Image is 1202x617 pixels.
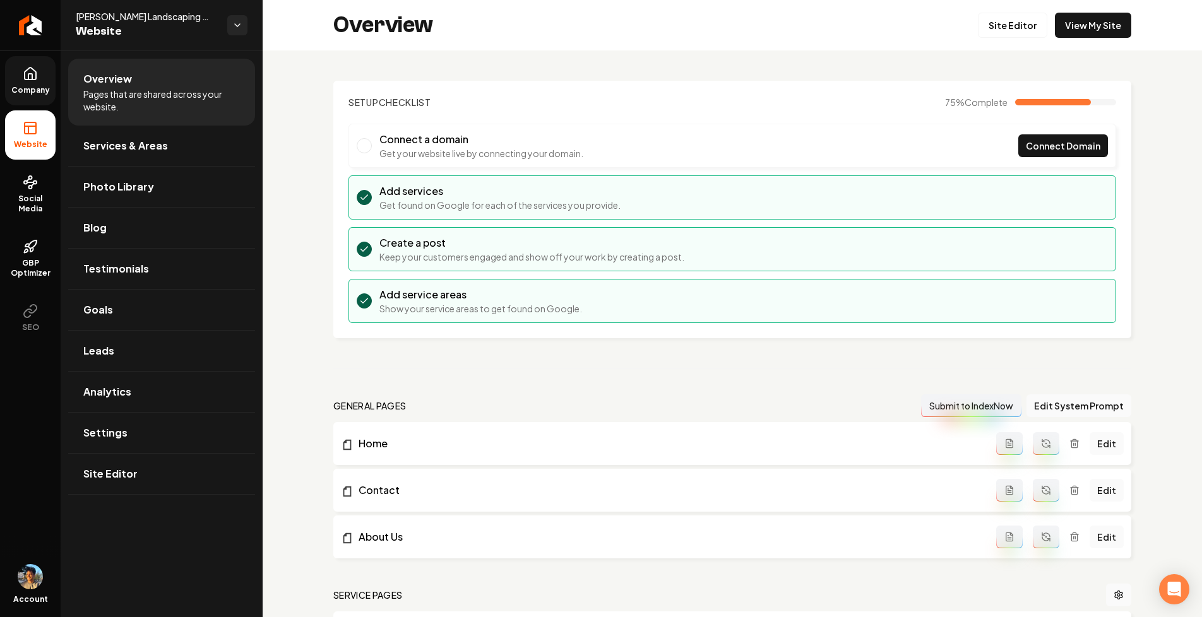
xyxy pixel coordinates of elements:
a: Edit [1090,432,1124,455]
a: Leads [68,331,255,371]
a: Site Editor [68,454,255,494]
span: Pages that are shared across your website. [83,88,240,113]
span: Connect Domain [1026,139,1100,153]
h2: Overview [333,13,433,38]
span: Overview [83,71,132,86]
a: Home [341,436,996,451]
span: [PERSON_NAME] Landscaping and Design [76,10,217,23]
span: Site Editor [83,466,138,481]
span: Company [6,85,55,95]
a: Testimonials [68,249,255,289]
p: Show your service areas to get found on Google. [379,302,582,315]
p: Get found on Google for each of the services you provide. [379,199,621,211]
button: Add admin page prompt [996,432,1023,455]
span: Settings [83,425,128,440]
span: Testimonials [83,261,149,276]
a: Blog [68,208,255,248]
span: Social Media [5,194,56,214]
a: About Us [341,529,996,544]
a: Connect Domain [1018,134,1108,157]
span: Website [76,23,217,40]
a: Edit [1090,479,1124,502]
span: Complete [965,97,1008,108]
span: 75 % [945,96,1008,109]
p: Get your website live by connecting your domain. [379,147,583,160]
div: Open Intercom Messenger [1159,574,1189,604]
button: Add admin page prompt [996,479,1023,502]
h2: Checklist [348,96,431,109]
button: Edit System Prompt [1026,394,1131,417]
img: Aditya Nair [18,564,43,589]
button: Open user button [18,564,43,589]
h2: general pages [333,399,407,412]
a: Company [5,56,56,105]
span: Photo Library [83,179,154,194]
h3: Create a post [379,235,684,250]
a: Contact [341,483,996,498]
h2: Service Pages [333,589,403,601]
a: GBP Optimizer [5,229,56,288]
span: Analytics [83,384,131,399]
a: Goals [68,290,255,330]
a: Settings [68,413,255,453]
span: Blog [83,220,107,235]
span: Leads [83,343,114,358]
button: SEO [5,293,56,343]
a: Services & Areas [68,126,255,166]
span: Account [13,594,48,604]
span: Setup [348,97,379,108]
img: Rebolt Logo [19,15,42,35]
h3: Add service areas [379,287,582,302]
a: View My Site [1055,13,1131,38]
a: Analytics [68,372,255,412]
h3: Add services [379,184,621,199]
span: Website [9,139,52,150]
button: Submit to IndexNow [921,394,1021,417]
h3: Connect a domain [379,132,583,147]
a: Social Media [5,165,56,224]
p: Keep your customers engaged and show off your work by creating a post. [379,250,684,263]
span: SEO [17,322,44,332]
button: Add admin page prompt [996,526,1023,548]
span: Services & Areas [83,138,168,153]
a: Edit [1090,526,1124,548]
span: Goals [83,302,113,317]
a: Photo Library [68,167,255,207]
a: Site Editor [978,13,1047,38]
span: GBP Optimizer [5,258,56,278]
